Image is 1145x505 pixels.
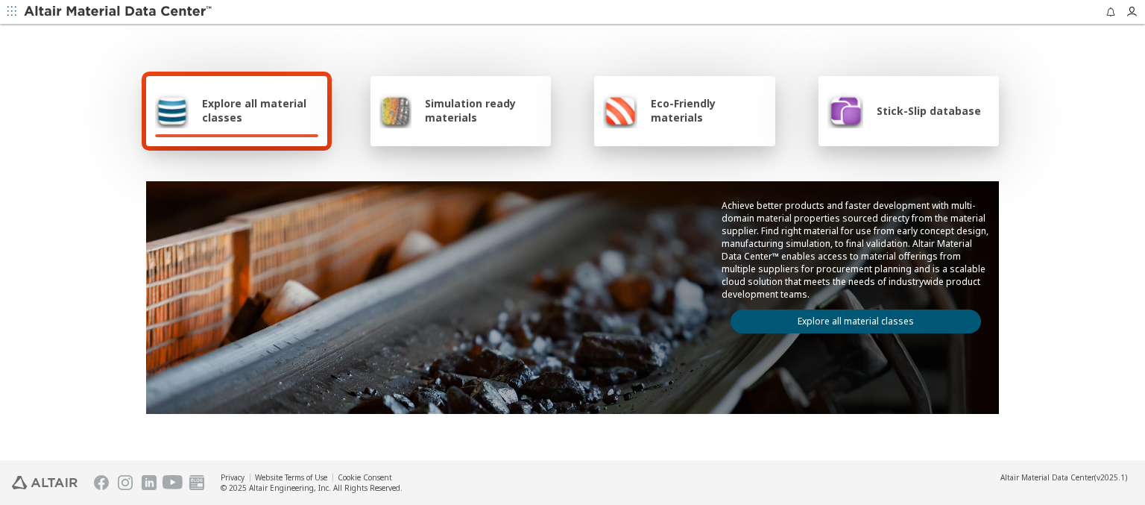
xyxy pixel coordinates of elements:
[255,472,327,483] a: Website Terms of Use
[379,92,411,128] img: Simulation ready materials
[425,96,542,125] span: Simulation ready materials
[1000,472,1127,483] div: (v2025.1)
[24,4,214,19] img: Altair Material Data Center
[603,92,637,128] img: Eco-Friendly materials
[651,96,766,125] span: Eco-Friendly materials
[877,104,981,118] span: Stick-Slip database
[12,476,78,489] img: Altair Engineering
[827,92,863,128] img: Stick-Slip database
[221,472,245,483] a: Privacy
[731,310,981,333] a: Explore all material classes
[338,472,392,483] a: Cookie Consent
[722,199,990,301] p: Achieve better products and faster development with multi-domain material properties sourced dire...
[155,92,189,128] img: Explore all material classes
[1000,472,1094,483] span: Altair Material Data Center
[202,96,318,125] span: Explore all material classes
[221,483,403,493] div: © 2025 Altair Engineering, Inc. All Rights Reserved.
